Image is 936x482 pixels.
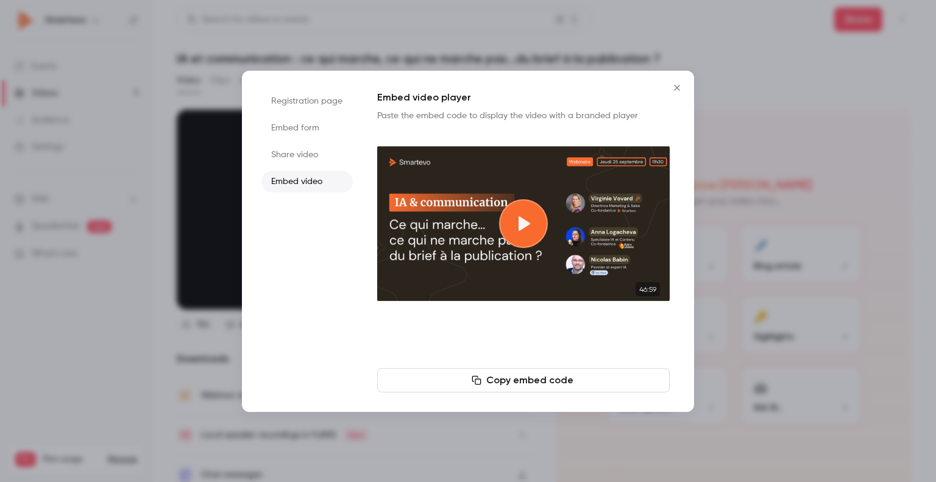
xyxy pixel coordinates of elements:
[636,282,660,296] time: 46:59
[261,90,353,112] li: Registration page
[377,368,670,392] button: Copy embed code
[377,90,670,105] h1: Embed video player
[665,76,689,100] button: Close
[499,199,548,248] button: Play video
[261,171,353,193] li: Embed video
[261,117,353,139] li: Embed form
[261,144,353,166] li: Share video
[377,141,670,306] section: Cover
[377,110,670,122] p: Paste the embed code to display the video with a branded player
